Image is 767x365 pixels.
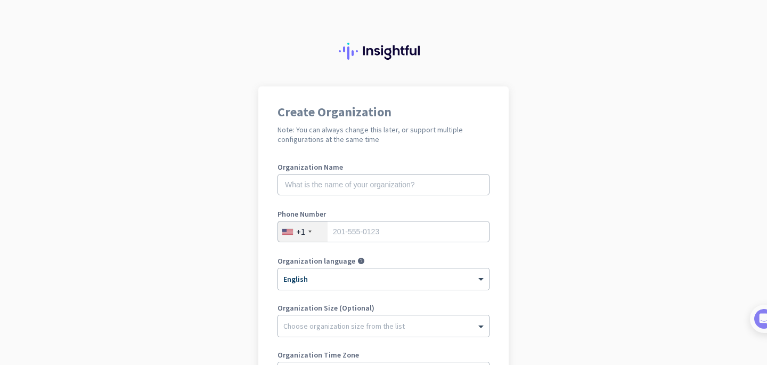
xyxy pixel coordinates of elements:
[278,125,489,144] h2: Note: You can always change this later, or support multiple configurations at the same time
[278,351,489,359] label: Organization Time Zone
[357,257,365,265] i: help
[278,106,489,118] h1: Create Organization
[278,210,489,218] label: Phone Number
[278,174,489,195] input: What is the name of your organization?
[339,43,428,60] img: Insightful
[278,163,489,171] label: Organization Name
[278,221,489,242] input: 201-555-0123
[296,226,305,237] div: +1
[278,304,489,312] label: Organization Size (Optional)
[278,257,355,265] label: Organization language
